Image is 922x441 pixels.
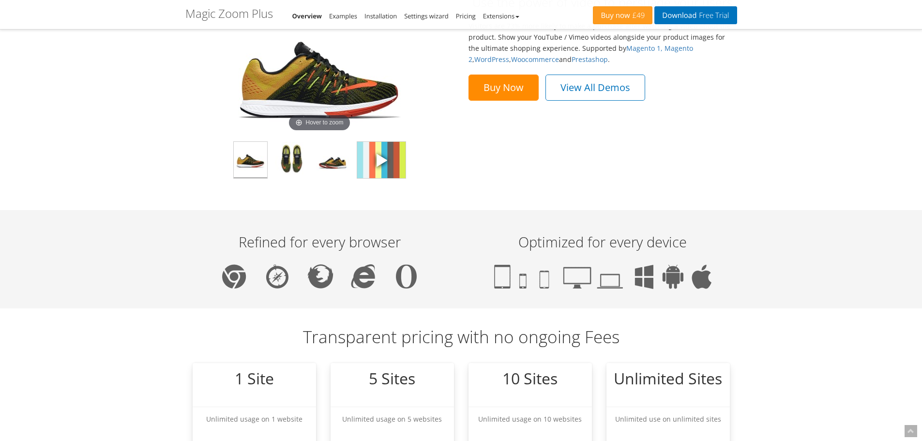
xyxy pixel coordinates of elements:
[235,368,274,389] big: 1 Site
[275,142,308,178] img: Magic Zoom Plus
[696,12,729,19] span: Free Trial
[471,234,735,250] p: Optimized for every device
[593,6,652,24] a: Buy now£49
[474,55,509,64] a: WordPress
[292,12,322,20] a: Overview
[456,12,476,20] a: Pricing
[185,7,273,20] h1: Magic Zoom Plus
[483,12,519,20] a: Extensions
[364,12,397,20] a: Installation
[234,142,267,178] img: Magic Zoom Plus
[222,264,417,289] img: Chrome, Safari, Firefox, IE, Opera
[614,368,722,389] big: Unlimited Sites
[545,75,645,101] a: View All Demos
[654,6,737,24] a: DownloadFree Trial
[316,142,349,178] img: Magic Zoom Plus
[369,368,415,389] big: 5 Sites
[511,55,559,64] a: Woocommerce
[188,234,452,250] p: Refined for every browser
[630,12,645,19] span: £49
[404,12,449,20] a: Settings wizard
[502,368,558,389] big: 10 Sites
[469,75,539,101] a: Buy Now
[185,328,737,347] h2: Transparent pricing with no ongoing Fees
[572,55,608,64] a: Prestashop
[357,142,406,178] img: Magic Zoom Plus
[494,264,711,289] img: Tablet, phone, smartphone, desktop, laptop, Windows, Android, iOS
[329,12,357,20] a: Examples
